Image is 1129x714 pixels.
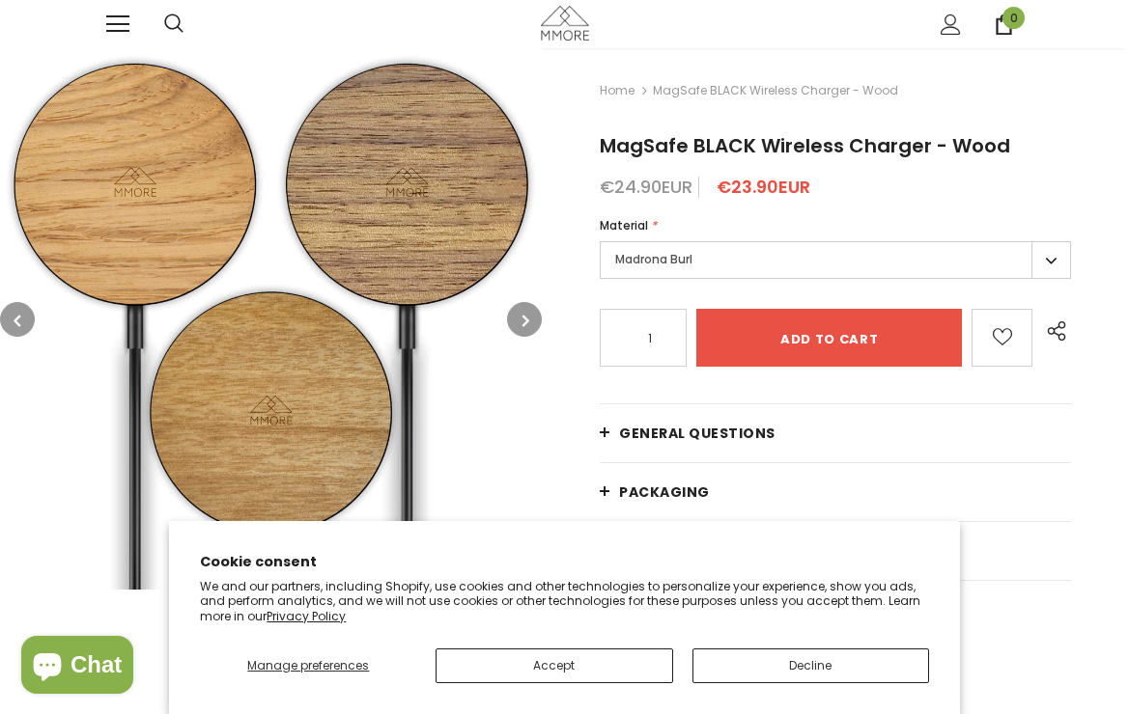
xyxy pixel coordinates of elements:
[436,648,672,683] button: Accept
[541,6,589,40] img: MMORE Cases
[267,608,346,624] a: Privacy Policy
[717,175,810,199] span: €23.90EUR
[200,552,928,572] h2: Cookie consent
[600,463,1071,521] a: PACKAGING
[696,309,962,367] input: Add to cart
[1002,7,1025,29] span: 0
[200,579,928,624] p: We and our partners, including Shopify, use cookies and other technologies to personalize your ex...
[600,241,1071,279] label: Madrona Burl
[600,404,1071,462] a: General Questions
[15,636,139,699] inbox-online-store-chat: Shopify online store chat
[994,14,1014,35] a: 0
[600,217,648,233] span: Material
[600,175,692,199] span: €24.90EUR
[619,424,776,443] span: General Questions
[692,648,929,683] button: Decline
[200,648,416,683] button: Manage preferences
[247,657,369,673] span: Manage preferences
[653,79,898,102] span: MagSafe BLACK Wireless Charger - Wood
[619,482,710,502] span: PACKAGING
[600,132,1010,159] span: MagSafe BLACK Wireless Charger - Wood
[600,79,635,102] a: Home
